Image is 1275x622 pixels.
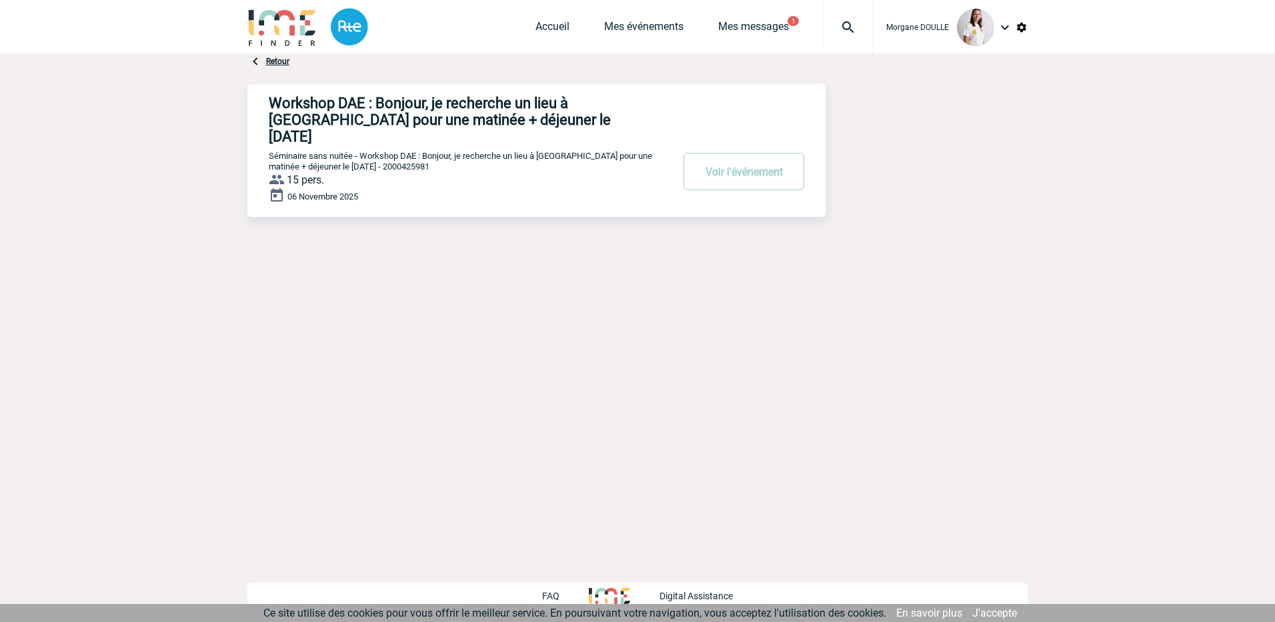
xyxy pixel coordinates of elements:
[684,153,804,190] button: Voir l'événement
[269,95,632,145] h4: Workshop DAE : Bonjour, je recherche un lieu à [GEOGRAPHIC_DATA] pour une matinée + déjeuner le [...
[886,23,949,32] span: Morgane DOULLE
[660,591,733,601] p: Digital Assistance
[266,57,289,66] a: Retour
[589,588,630,604] img: http://www.idealmeetingsevents.fr/
[535,20,569,39] a: Accueil
[263,607,886,619] span: Ce site utilise des cookies pour vous offrir le meilleur service. En poursuivant votre navigation...
[896,607,962,619] a: En savoir plus
[972,607,1017,619] a: J'accepte
[718,20,789,39] a: Mes messages
[788,16,799,26] button: 1
[287,174,324,186] span: 15 pers.
[287,192,358,202] span: 06 Novembre 2025
[957,9,994,46] img: 130205-0.jpg
[269,151,652,172] span: Séminaire sans nuitée - Workshop DAE : Bonjour, je recherche un lieu à [GEOGRAPHIC_DATA] pour une...
[247,8,317,46] img: IME-Finder
[542,589,589,601] a: FAQ
[542,591,559,601] p: FAQ
[604,20,684,39] a: Mes événements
